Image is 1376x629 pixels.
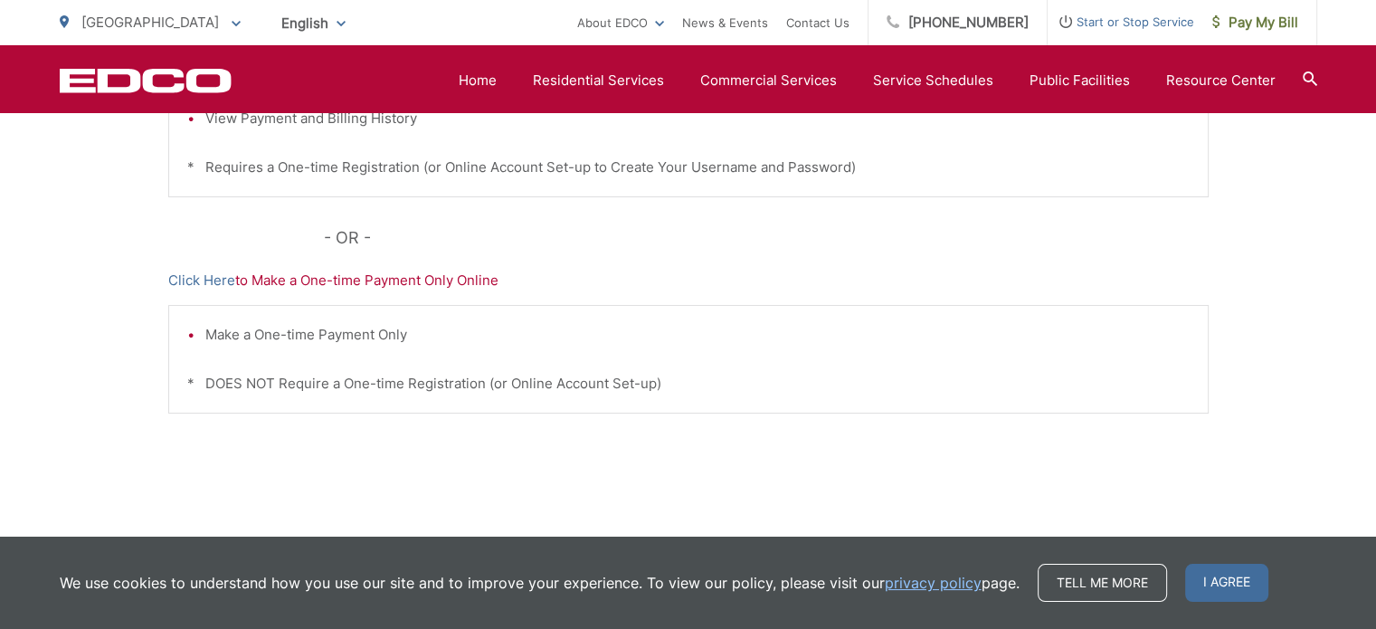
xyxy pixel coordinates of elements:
[81,14,219,31] span: [GEOGRAPHIC_DATA]
[533,70,664,91] a: Residential Services
[577,12,664,33] a: About EDCO
[1212,12,1298,33] span: Pay My Bill
[60,572,1020,594] p: We use cookies to understand how you use our site and to improve your experience. To view our pol...
[205,108,1190,129] li: View Payment and Billing History
[168,270,1209,291] p: to Make a One-time Payment Only Online
[459,70,497,91] a: Home
[1185,564,1268,602] span: I agree
[187,157,1190,178] p: * Requires a One-time Registration (or Online Account Set-up to Create Your Username and Password)
[786,12,849,33] a: Contact Us
[1166,70,1276,91] a: Resource Center
[885,572,982,594] a: privacy policy
[324,224,1209,252] p: - OR -
[873,70,993,91] a: Service Schedules
[187,373,1190,395] p: * DOES NOT Require a One-time Registration (or Online Account Set-up)
[205,324,1190,346] li: Make a One-time Payment Only
[1038,564,1167,602] a: Tell me more
[268,7,359,39] span: English
[168,270,235,291] a: Click Here
[1030,70,1130,91] a: Public Facilities
[682,12,768,33] a: News & Events
[60,68,232,93] a: EDCD logo. Return to the homepage.
[700,70,837,91] a: Commercial Services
